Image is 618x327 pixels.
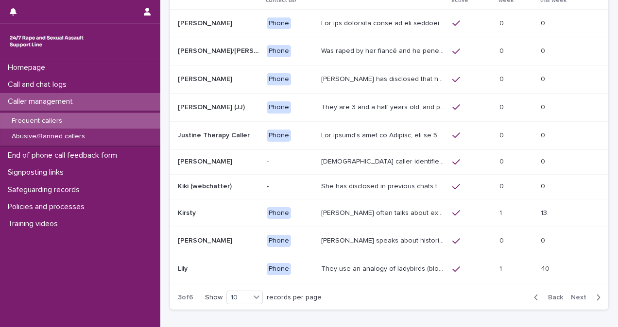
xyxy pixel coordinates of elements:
p: 1 [499,263,504,273]
p: - [267,158,313,166]
p: Homepage [4,63,53,72]
p: Training videos [4,219,66,229]
p: Kiki (webchatter) [178,180,234,191]
p: 0 [541,235,547,245]
p: 1 [499,207,504,217]
p: [PERSON_NAME] (JJ) [178,101,247,112]
p: [PERSON_NAME] [178,235,234,245]
p: 0 [499,45,506,55]
p: 0 [499,17,506,28]
p: 0 [541,180,547,191]
p: John has disclosed that he was raped by 10 men when he was homeless between the age of 26 -28yrs ... [321,73,447,83]
p: 40 [541,263,551,273]
p: Was raped by her fiancé and he penetrated her with a knife, she called an ambulance and was taken... [321,45,447,55]
p: They are 3 and a half years old, and presents as this age, talking about dogs, drawing and food. ... [321,101,447,112]
p: 0 [541,156,547,166]
div: Phone [267,207,291,219]
p: 0 [499,156,506,166]
div: Phone [267,73,291,85]
tr: LilyLily PhoneThey use an analogy of ladybirds (blood) and white syrup (semen). They refer to the... [170,255,608,283]
p: Kirsty often talks about experiencing sexual violence by a family friend six years ago, and again... [321,207,447,217]
p: Jess/Saskia/Mille/Poppy/Eve ('HOLD ME' HOLD MY HAND) [178,45,261,55]
p: Signposting links [4,168,71,177]
button: Next [567,293,608,302]
p: Caller speaks about historic rape while she was at university by a man she was dating. She has re... [321,235,447,245]
p: 0 [541,130,547,140]
div: Phone [267,45,291,57]
tr: KirstyKirsty Phone[PERSON_NAME] often talks about experiencing sexual violence by a family friend... [170,199,608,227]
p: 0 [541,45,547,55]
tr: [PERSON_NAME]/[PERSON_NAME]/Mille/Poppy/[PERSON_NAME] ('HOLD ME' HOLD MY HAND)[PERSON_NAME]/[PERS... [170,37,608,65]
p: 0 [541,101,547,112]
p: 0 [499,73,506,83]
p: [PERSON_NAME] [178,17,234,28]
p: - [267,182,313,191]
p: 0 [541,73,547,83]
p: Call and chat logs [4,80,74,89]
tr: [PERSON_NAME][PERSON_NAME] Phone[PERSON_NAME] has disclosed that he was raped by 10 men when he w... [170,65,608,94]
p: 0 [499,235,506,245]
p: Lily [178,263,189,273]
tr: Kiki (webchatter)Kiki (webchatter) -She has disclosed in previous chats that she is kept in an at... [170,174,608,199]
tr: [PERSON_NAME][PERSON_NAME] Phone[PERSON_NAME] speaks about historic rape while she was at univers... [170,227,608,255]
tr: [PERSON_NAME][PERSON_NAME] PhoneLor ips dolorsita conse ad eli seddoeius temp in utlab etd ma ali... [170,9,608,37]
p: 0 [499,101,506,112]
p: They use an analogy of ladybirds (blood) and white syrup (semen). They refer to their imagination... [321,263,447,273]
p: Justine Therapy Caller [178,130,252,140]
p: She has disclosed in previous chats that she is kept in an attic, and she’s being trafficked. Kik... [321,180,447,191]
div: Phone [267,235,291,247]
button: Back [526,293,567,302]
p: She has described abuse in her childhood from an uncle and an older sister. The abuse from her un... [321,17,447,28]
p: Safeguarding records [4,185,87,195]
p: 0 [499,130,506,140]
p: End of phone call feedback form [4,151,125,160]
p: 3 of 6 [170,286,201,310]
p: Frequent callers [4,117,70,125]
tr: [PERSON_NAME][PERSON_NAME] -[DEMOGRAPHIC_DATA] caller identifies as [PERSON_NAME] and sometimes ‘... [170,149,608,174]
tr: [PERSON_NAME] (JJ)[PERSON_NAME] (JJ) PhoneThey are 3 and a half years old, and presents as this a... [170,93,608,121]
p: Caller management [4,97,81,106]
div: Phone [267,101,291,114]
tr: Justine Therapy CallerJustine Therapy Caller PhoneLor ipsumd’s amet co Adipisc, eli se 50. Doeius... [170,121,608,149]
p: Kirsty [178,207,198,217]
p: The caller’s name is Justine, she is 25. Caller experienced SA 6 years ago and has also experienc... [321,130,447,140]
p: [PERSON_NAME] [178,156,234,166]
div: Phone [267,263,291,275]
p: 0 [541,17,547,28]
span: Next [571,294,592,301]
p: Abusive/Banned callers [4,132,93,141]
p: records per page [267,294,322,302]
div: 10 [227,293,250,303]
span: Back [542,294,563,301]
p: [PERSON_NAME] [178,73,234,83]
p: Show [205,294,223,302]
div: Phone [267,17,291,30]
img: rhQMoQhaT3yELyF149Cw [8,32,86,51]
div: Phone [267,130,291,142]
p: 0 [499,180,506,191]
p: Policies and processes [4,202,92,212]
p: 13 [541,207,549,217]
p: Female caller identifies as Katie and sometimes ‘Anonymous’. She has disclosed in previous calls ... [321,156,447,166]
